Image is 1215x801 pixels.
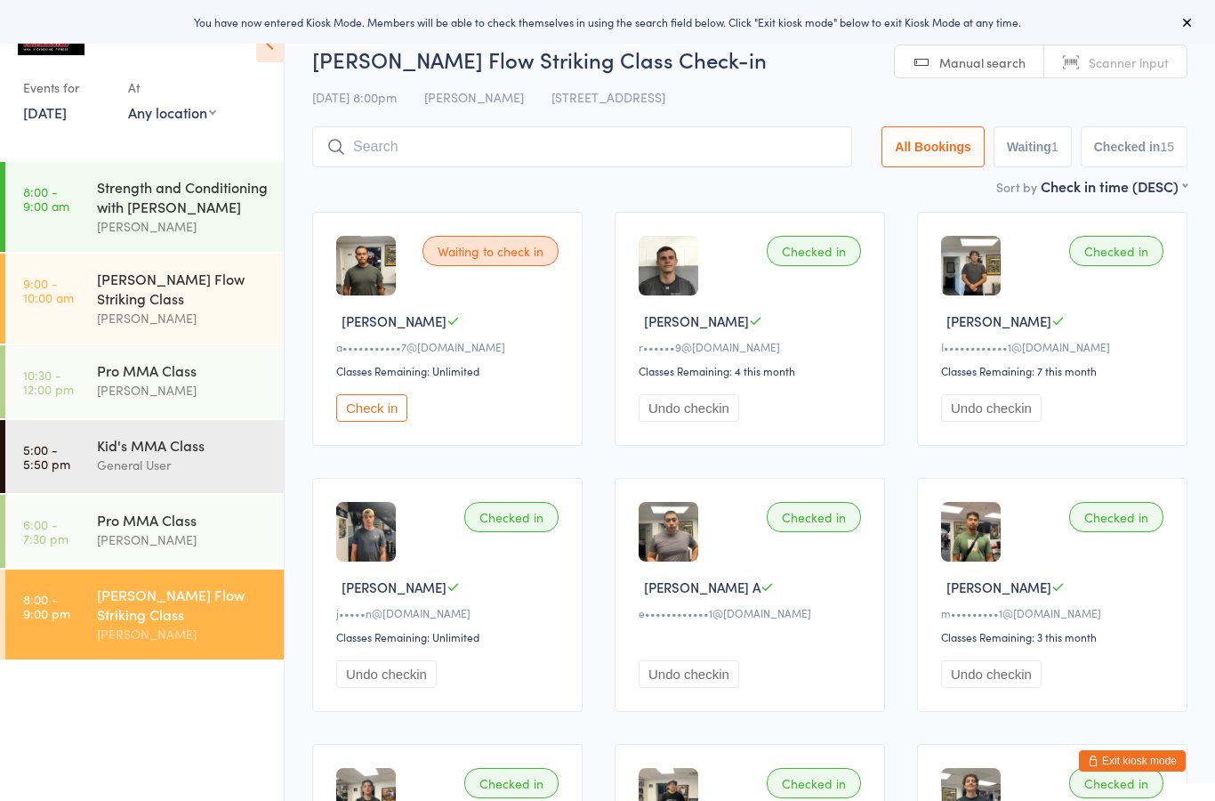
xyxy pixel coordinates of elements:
button: Exit kiosk mode [1079,750,1186,772]
a: 6:00 -7:30 pmPro MMA Class[PERSON_NAME] [5,495,284,568]
div: Classes Remaining: 3 this month [941,629,1169,644]
button: Check in [336,394,407,422]
div: You have now entered Kiosk Mode. Members will be able to check themselves in using the search fie... [28,14,1187,29]
span: [PERSON_NAME] [342,578,447,596]
div: Classes Remaining: Unlimited [336,363,564,378]
img: image1722520166.png [336,502,396,562]
div: Checked in [1069,768,1163,798]
button: Undo checkin [941,394,1042,422]
button: Undo checkin [639,660,739,688]
div: Pro MMA Class [97,510,269,530]
div: j•••••n@[DOMAIN_NAME] [336,605,564,620]
span: Manual search [939,53,1026,71]
div: Waiting to check in [422,236,559,266]
div: Checked in [1069,236,1163,266]
span: [PERSON_NAME] [424,88,524,106]
div: a•••••••••••7@[DOMAIN_NAME] [336,339,564,354]
input: Search [312,126,852,167]
a: 10:30 -12:00 pmPro MMA Class[PERSON_NAME] [5,345,284,418]
div: [PERSON_NAME] [97,380,269,400]
img: image1759193891.png [941,502,1001,562]
div: [PERSON_NAME] Flow Striking Class [97,269,269,308]
img: image1760402961.png [639,502,698,562]
span: [PERSON_NAME] [946,311,1051,330]
a: 8:00 -9:00 amStrength and Conditioning with [PERSON_NAME][PERSON_NAME] [5,162,284,252]
span: [PERSON_NAME] [342,311,447,330]
span: [PERSON_NAME] A [644,578,760,596]
button: Waiting1 [994,126,1072,167]
div: Check in time (DESC) [1041,176,1187,196]
div: Checked in [1069,502,1163,532]
time: 5:00 - 5:50 pm [23,442,70,471]
div: General User [97,455,269,475]
div: Classes Remaining: Unlimited [336,629,564,644]
div: Classes Remaining: 7 this month [941,363,1169,378]
div: [PERSON_NAME] Flow Striking Class [97,585,269,624]
a: 5:00 -5:50 pmKid's MMA ClassGeneral User [5,420,284,493]
span: [STREET_ADDRESS] [551,88,665,106]
div: At [128,73,216,102]
time: 10:30 - 12:00 pm [23,368,74,396]
div: m•••••••••1@[DOMAIN_NAME] [941,605,1169,620]
a: [DATE] [23,102,67,122]
span: [PERSON_NAME] [946,578,1051,596]
time: 8:00 - 9:00 pm [23,592,70,620]
div: I••••••••••••1@[DOMAIN_NAME] [941,339,1169,354]
img: image1632841696.png [639,236,698,295]
label: Sort by [996,178,1037,196]
h2: [PERSON_NAME] Flow Striking Class Check-in [312,44,1187,74]
span: Scanner input [1089,53,1169,71]
div: [PERSON_NAME] [97,624,269,644]
img: image1756994640.png [941,236,1001,295]
span: [PERSON_NAME] [644,311,749,330]
div: Checked in [767,236,861,266]
div: [PERSON_NAME] [97,216,269,237]
time: 8:00 - 9:00 am [23,184,69,213]
button: All Bookings [881,126,985,167]
div: Events for [23,73,110,102]
div: Classes Remaining: 4 this month [639,363,866,378]
div: 1 [1051,140,1058,154]
span: [DATE] 8:00pm [312,88,397,106]
div: Checked in [767,502,861,532]
a: 8:00 -9:00 pm[PERSON_NAME] Flow Striking Class[PERSON_NAME] [5,570,284,659]
time: 6:00 - 7:30 pm [23,517,68,546]
div: Checked in [464,502,559,532]
div: Kid's MMA Class [97,435,269,455]
a: 9:00 -10:00 am[PERSON_NAME] Flow Striking Class[PERSON_NAME] [5,254,284,344]
div: Checked in [464,768,559,798]
div: Strength and Conditioning with [PERSON_NAME] [97,177,269,216]
time: 9:00 - 10:00 am [23,276,74,304]
img: image1759798684.png [336,236,396,295]
button: Undo checkin [336,660,437,688]
div: Any location [128,102,216,122]
div: [PERSON_NAME] [97,530,269,550]
div: [PERSON_NAME] [97,308,269,328]
div: Checked in [767,768,861,798]
div: r••••••9@[DOMAIN_NAME] [639,339,866,354]
button: Undo checkin [639,394,739,422]
div: 15 [1160,140,1174,154]
div: e••••••••••••1@[DOMAIN_NAME] [639,605,866,620]
div: Pro MMA Class [97,360,269,380]
button: Checked in15 [1081,126,1187,167]
button: Undo checkin [941,660,1042,688]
